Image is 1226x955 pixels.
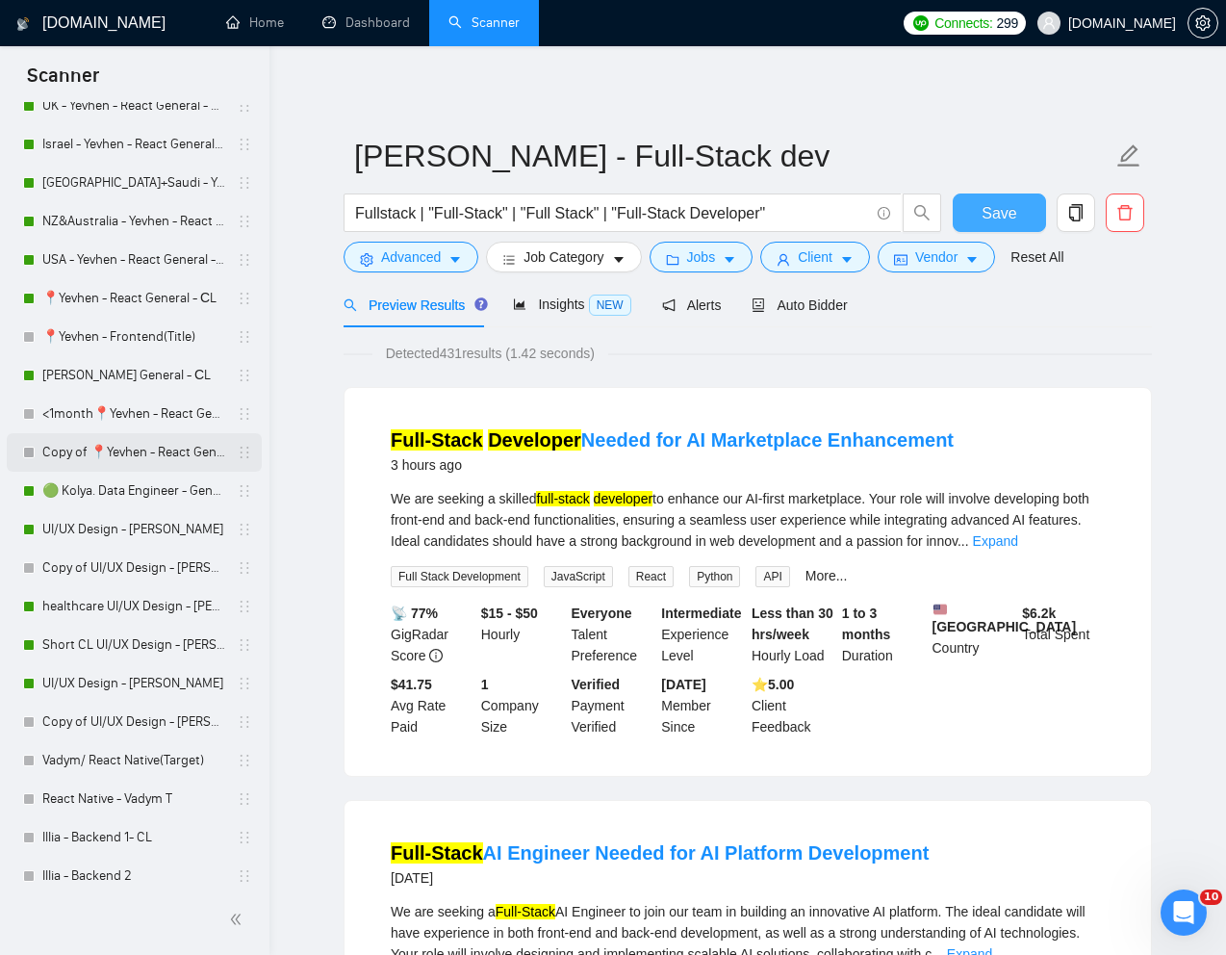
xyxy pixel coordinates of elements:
span: Save [982,201,1016,225]
b: [GEOGRAPHIC_DATA] [932,603,1077,634]
b: [DATE] [661,677,705,692]
div: Avg Rate Paid [387,674,477,737]
span: holder [237,406,252,422]
span: Jobs [687,246,716,268]
b: $41.75 [391,677,432,692]
a: dashboardDashboard [322,14,410,31]
button: Save [953,194,1046,232]
div: Total Spent [1018,603,1109,666]
a: UK - Yevhen - React General - СL [42,87,225,125]
a: Vadym/ React Native(Target) [42,741,225,780]
b: 1 [481,677,489,692]
button: settingAdvancedcaret-down [344,242,478,272]
span: holder [237,445,252,460]
span: search [904,204,940,221]
span: caret-down [612,252,626,267]
iframe: Intercom live chat [1161,890,1207,936]
span: setting [1188,15,1217,31]
a: searchScanner [448,14,520,31]
span: Preview Results [344,297,482,313]
span: Job Category [524,246,603,268]
span: setting [360,252,373,267]
span: bars [502,252,516,267]
a: React Native - Vadym T [42,780,225,818]
mark: Full-Stack [496,904,555,919]
a: 📍Yevhen - React General - СL [42,279,225,318]
span: holder [237,98,252,114]
mark: full-stack [536,491,589,506]
img: 🇺🇸 [933,603,947,616]
button: folderJobscaret-down [650,242,753,272]
a: Copy of UI/UX Design - [PERSON_NAME] [42,703,225,741]
span: Python [689,566,740,587]
span: Auto Bidder [752,297,847,313]
span: user [1042,16,1056,30]
span: Insights [513,297,630,312]
a: healthcare UI/UX Design - [PERSON_NAME] [42,587,225,626]
span: Advanced [381,246,441,268]
button: copy [1057,194,1095,232]
b: 1 to 3 months [842,606,891,642]
div: GigRadar Score [387,603,477,666]
b: Intermediate [661,606,741,621]
button: search [903,194,941,232]
a: [PERSON_NAME] General - СL [42,356,225,395]
span: info-circle [878,207,890,219]
a: homeHome [226,14,284,31]
button: barsJob Categorycaret-down [486,242,641,272]
span: holder [237,483,252,499]
span: holder [237,637,252,653]
button: setting [1188,8,1218,39]
b: Less than 30 hrs/week [752,606,833,642]
span: caret-down [723,252,736,267]
a: <1month📍Yevhen - React General - СL [42,395,225,433]
span: holder [237,368,252,383]
img: upwork-logo.png [913,15,929,31]
a: setting [1188,15,1218,31]
span: holder [237,137,252,152]
div: Tooltip anchor [473,296,490,313]
a: Israel - Yevhen - React General - СL [42,125,225,164]
a: Expand [973,533,1018,549]
span: holder [237,791,252,807]
a: Copy of 📍Yevhen - React General - СL [42,433,225,472]
span: ... [958,533,969,549]
input: Search Freelance Jobs... [355,201,869,225]
span: API [755,566,789,587]
div: Talent Preference [568,603,658,666]
input: Scanner name... [354,132,1112,180]
div: Experience Level [657,603,748,666]
span: idcard [894,252,907,267]
span: Scanner [12,62,115,102]
span: Detected 431 results (1.42 seconds) [372,343,608,364]
button: userClientcaret-down [760,242,870,272]
div: Payment Verified [568,674,658,737]
span: holder [237,753,252,768]
span: caret-down [840,252,854,267]
div: Duration [838,603,929,666]
span: holder [237,560,252,576]
b: $ 6.2k [1022,606,1056,621]
div: Hourly Load [748,603,838,666]
a: Reset All [1010,246,1063,268]
a: Copy of UI/UX Design - [PERSON_NAME] [42,549,225,587]
span: holder [237,714,252,730]
span: folder [666,252,679,267]
span: Client [798,246,832,268]
span: holder [237,291,252,306]
span: robot [752,298,765,312]
span: Vendor [915,246,958,268]
span: Alerts [662,297,722,313]
span: Connects: [934,13,992,34]
button: idcardVendorcaret-down [878,242,995,272]
a: Illia - Backend 2 [42,857,225,895]
span: copy [1058,204,1094,221]
a: [GEOGRAPHIC_DATA]+Saudi - Yevhen - React General - СL [42,164,225,202]
span: JavaScript [544,566,613,587]
a: Illia - Backend 1- CL [42,818,225,857]
div: Member Since [657,674,748,737]
span: holder [237,868,252,884]
a: UI/UX Design - [PERSON_NAME] [42,664,225,703]
div: [DATE] [391,866,929,890]
span: caret-down [448,252,462,267]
